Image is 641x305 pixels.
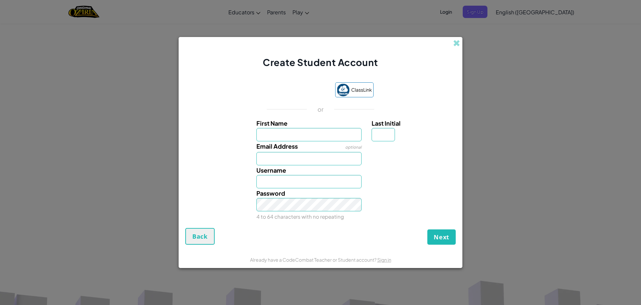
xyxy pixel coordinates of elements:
span: Username [256,166,286,174]
iframe: Sign in with Google Button [264,83,332,98]
span: optional [345,145,362,150]
span: Last Initial [372,119,401,127]
span: First Name [256,119,287,127]
span: Back [192,232,208,240]
a: Sign in [377,257,391,263]
p: or [317,105,324,113]
span: Already have a CodeCombat Teacher or Student account? [250,257,377,263]
span: ClassLink [351,85,372,95]
img: classlink-logo-small.png [337,84,350,96]
button: Next [427,229,456,245]
small: 4 to 64 characters with no repeating [256,213,344,220]
span: Password [256,189,285,197]
span: Email Address [256,142,298,150]
span: Next [434,233,449,241]
button: Back [185,228,215,245]
span: Create Student Account [263,56,378,68]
